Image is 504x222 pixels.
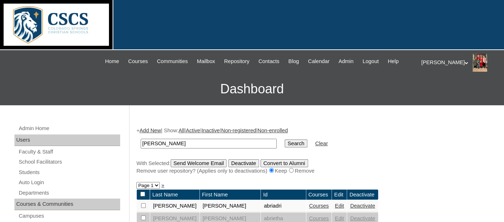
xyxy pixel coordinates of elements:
div: + | Show: | | | | [136,127,494,174]
a: Add New [140,128,161,133]
h3: Dashboard [4,73,500,105]
a: Students [18,168,120,177]
a: Blog [285,57,302,66]
a: Active [186,128,200,133]
a: » [161,182,164,188]
a: Campuses [18,212,120,221]
span: Mailbox [197,57,215,66]
a: Departments [18,188,120,197]
span: Blog [288,57,299,66]
td: [PERSON_NAME] [200,200,261,212]
a: Courses [309,216,329,221]
input: Search [141,139,277,148]
span: Home [105,57,119,66]
a: Admin [335,57,357,66]
td: [PERSON_NAME] [150,200,200,212]
td: Deactivate [347,190,378,200]
td: Id [261,190,306,200]
a: Mailbox [193,57,219,66]
a: Admin Home [18,124,120,133]
img: Stephanie Phillips [473,54,487,72]
span: Admin [338,57,354,66]
div: Courses & Communities [14,199,120,210]
td: First Name [200,190,261,200]
span: Contacts [258,57,279,66]
span: Help [388,57,399,66]
a: Courses [309,203,329,209]
a: Communities [153,57,192,66]
div: Remove user repository? (Applies only to deactivations) Keep Remove [136,167,494,175]
span: Calendar [308,57,329,66]
span: Logout [363,57,379,66]
div: With Selected: [136,159,494,175]
a: All [179,128,184,133]
a: Contacts [255,57,283,66]
a: Logout [359,57,382,66]
td: Last Name [150,190,200,200]
div: Users [14,134,120,146]
a: Help [384,57,402,66]
input: Convert to Alumni [260,159,308,167]
a: School Facilitators [18,157,120,166]
a: Inactive [202,128,220,133]
a: Non-enrolled [258,128,288,133]
a: Repository [220,57,253,66]
a: Deactivate [350,216,375,221]
input: Deactivate [228,159,259,167]
span: Communities [157,57,188,66]
input: Send Welcome Email [171,159,227,167]
a: Calendar [304,57,333,66]
a: Edit [335,216,344,221]
a: Auto Login [18,178,120,187]
a: Courses [124,57,152,66]
td: abriadri [261,200,306,212]
td: Edit [332,190,347,200]
input: Search [285,139,307,147]
span: Repository [224,57,249,66]
a: Deactivate [350,203,375,209]
a: Faculty & Staff [18,147,120,156]
a: Clear [315,141,328,146]
a: Non-registered [221,128,256,133]
a: Edit [335,203,344,209]
div: [PERSON_NAME] [421,54,497,72]
img: logo-white.png [4,4,109,46]
a: Home [101,57,123,66]
span: Courses [128,57,148,66]
td: Courses [306,190,332,200]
